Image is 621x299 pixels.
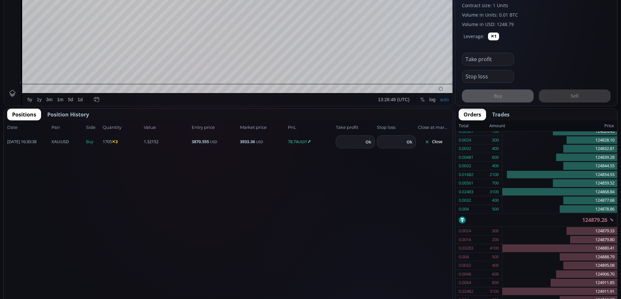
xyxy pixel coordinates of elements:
[462,11,611,18] label: Volume in Units: 0.01 BTC
[86,124,101,131] span: Side
[459,270,471,279] div: 0.0048
[154,16,157,21] div: C
[492,253,499,261] div: 500
[103,139,142,145] span: 1705
[240,139,255,144] b: 3933.36
[377,124,416,131] span: Stop loss
[464,33,484,40] label: Leverage:
[436,285,445,291] div: auto
[459,236,471,244] div: 0.0016
[492,270,499,279] div: 600
[425,285,432,291] div: log
[15,266,18,275] div: Hide Drawings Toolbar
[502,287,617,296] div: 124911.91
[21,15,32,21] div: BTC
[256,139,263,144] small: USD
[492,205,499,213] div: 500
[490,188,499,196] div: 3100
[492,111,510,118] span: Trades
[53,285,59,291] div: 1m
[32,15,42,21] div: 1D
[502,136,617,145] div: 124828.10
[502,170,617,179] div: 124854.93
[7,139,50,145] span: [DATE] 16:30:38
[502,227,617,236] div: 124879.33
[492,136,499,144] div: 300
[492,162,499,170] div: 400
[336,124,375,131] span: Take profit
[112,139,118,144] b: ✕3
[488,33,499,40] button: ✕1
[144,124,190,131] span: Value
[502,127,617,136] div: 124824.43
[372,282,408,294] button: 13:28:48 (UTC)
[74,285,79,291] div: 1d
[405,138,414,145] button: Ok
[502,261,617,270] div: 124895.08
[505,122,614,130] div: Price
[192,124,238,131] span: Entry price
[12,111,36,118] span: Positions
[122,4,141,9] div: Indicators
[103,16,107,21] div: H
[157,16,177,21] div: 124879.26
[459,179,473,187] div: 0.00561
[179,16,215,21] div: +1396.95 (+1.13%)
[459,227,471,235] div: 0.0024
[23,285,28,291] div: 5y
[107,16,126,21] div: 124924.05
[459,144,471,153] div: 0.0032
[52,139,69,145] span: :USD
[459,244,473,252] div: 0.03283
[86,139,101,145] span: Buy
[21,23,35,28] div: Volume
[492,236,499,244] div: 200
[492,144,499,153] div: 400
[502,153,617,162] div: 124839.28
[459,188,473,196] div: 0.02483
[434,282,447,294] div: Toggle Auto Scale
[459,109,486,120] button: Orders
[240,124,286,131] span: Market price
[88,4,107,9] div: Compare
[502,205,617,213] div: 124878.86
[502,236,617,244] div: 124879.80
[459,287,473,296] div: 0.02482
[81,16,101,21] div: 123482.32
[7,109,41,120] button: Positions
[42,15,62,21] div: Bitcoin
[455,213,617,226] div: 124879.26
[414,282,423,294] div: Toggle Percentage
[42,109,94,120] button: Position History
[462,2,611,9] label: Contract size: 1 Units
[459,253,469,261] div: 0.004
[459,196,471,205] div: 0.0032
[459,136,471,144] div: 0.0024
[487,109,514,120] button: Trades
[502,253,617,262] div: 124888.79
[462,21,611,28] label: Volume in USD: 1248.79
[288,139,334,145] span: 78.74
[490,244,499,252] div: 4100
[33,285,38,291] div: 1y
[459,170,473,179] div: 0.01682
[492,196,499,205] div: 400
[418,137,449,147] button: Close
[129,16,131,21] div: L
[502,196,617,205] div: 124877.68
[459,261,471,270] div: 0.0032
[210,139,217,144] small: USD
[52,124,84,131] span: Pair
[144,139,190,145] span: 1.32152
[64,285,69,291] div: 5d
[492,227,499,235] div: 300
[52,139,60,144] b: XAU
[464,111,481,118] span: Orders
[298,139,307,144] small: USDT
[55,4,59,9] div: D
[489,122,505,130] div: Amount
[47,111,89,118] span: Position History
[38,23,51,28] div: 9.414K
[192,139,209,144] b: 3870.555
[459,153,473,162] div: 0.00481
